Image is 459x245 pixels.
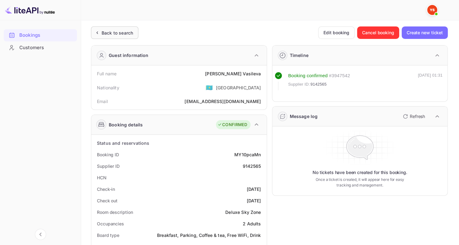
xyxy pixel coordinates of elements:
img: LiteAPI logo [5,5,55,15]
button: Create new ticket [402,26,448,39]
div: Check out [97,197,117,204]
div: Board type [97,232,119,238]
div: Deluxe Sky Zone [225,209,261,215]
div: Room description [97,209,133,215]
div: Customers [19,44,74,51]
div: [EMAIL_ADDRESS][DOMAIN_NAME] [184,98,261,105]
div: # 3947542 [329,72,350,79]
div: Booking ID [97,151,119,158]
div: HCN [97,174,107,181]
a: Customers [4,42,77,53]
div: CONFIRMED [218,122,247,128]
div: Timeline [290,52,308,59]
button: Cancel booking [357,26,399,39]
div: Booking details [109,121,143,128]
div: [PERSON_NAME] Vasileva [205,70,261,77]
div: Guest information [109,52,149,59]
div: Breakfast, Parking, Coffee & tea, Free WiFi, Drink [157,232,261,238]
div: Supplier ID [97,163,120,169]
span: 9142565 [310,81,327,87]
span: Supplier ID: [288,81,310,87]
div: 9142565 [242,163,261,169]
button: Edit booking [318,26,355,39]
div: MY10pcaMn [234,151,261,158]
p: Refresh [410,113,425,120]
button: Collapse navigation [35,229,46,240]
p: Once a ticket is created, it will appear here for easy tracking and management. [313,177,407,188]
div: Back to search [102,30,133,36]
button: Refresh [399,111,428,121]
div: Message log [290,113,318,120]
div: Check-in [97,186,115,192]
div: Booking confirmed [288,72,328,79]
div: [DATE] 01:31 [418,72,442,90]
div: Status and reservations [97,140,149,146]
a: Bookings [4,29,77,41]
div: Occupancies [97,220,124,227]
div: [DATE] [247,186,261,192]
div: Nationality [97,84,119,91]
div: Bookings [19,32,74,39]
div: [GEOGRAPHIC_DATA] [216,84,261,91]
img: Yandex Support [427,5,437,15]
span: United States [206,82,213,93]
div: 2 Adults [243,220,261,227]
div: [DATE] [247,197,261,204]
p: No tickets have been created for this booking. [313,169,407,176]
div: Customers [4,42,77,54]
div: Full name [97,70,117,77]
div: Email [97,98,108,105]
